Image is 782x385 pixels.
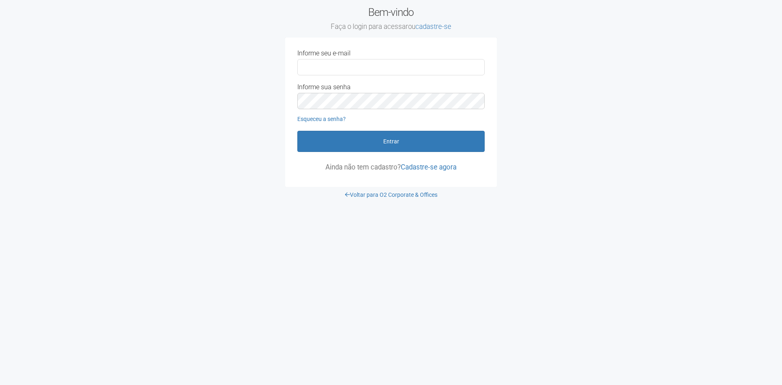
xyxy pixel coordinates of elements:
[285,6,497,31] h2: Bem-vindo
[401,163,457,171] a: Cadastre-se agora
[297,50,351,57] label: Informe seu e-mail
[297,131,485,152] button: Entrar
[408,22,451,31] span: ou
[297,116,346,122] a: Esqueceu a senha?
[297,84,351,91] label: Informe sua senha
[285,22,497,31] small: Faça o login para acessar
[297,163,485,171] p: Ainda não tem cadastro?
[415,22,451,31] a: cadastre-se
[345,191,437,198] a: Voltar para O2 Corporate & Offices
